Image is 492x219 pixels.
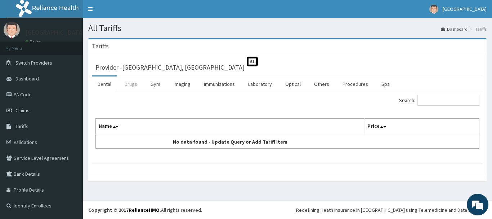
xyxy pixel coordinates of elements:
a: Imaging [168,76,196,92]
h3: Provider - [GEOGRAPHIC_DATA], [GEOGRAPHIC_DATA] [95,64,245,71]
span: Tariffs [15,123,28,130]
span: Claims [15,107,30,114]
th: Name [96,119,364,135]
a: RelianceHMO [129,207,160,213]
span: Switch Providers [15,60,52,66]
a: Online [25,39,43,44]
th: Price [364,119,479,135]
img: User Image [429,5,438,14]
div: Redefining Heath Insurance in [GEOGRAPHIC_DATA] using Telemedicine and Data Science! [296,206,487,214]
a: Immunizations [198,76,241,92]
p: [GEOGRAPHIC_DATA] [25,29,85,36]
td: No data found - Update Query or Add Tariff Item [96,135,364,149]
span: St [247,57,258,66]
a: Optical [279,76,307,92]
span: Dashboard [15,75,39,82]
label: Search: [399,95,479,106]
h3: Tariffs [92,43,109,49]
a: Others [308,76,335,92]
img: User Image [4,22,20,38]
a: Gym [145,76,166,92]
a: Dashboard [441,26,468,32]
li: Tariffs [468,26,487,32]
input: Search: [417,95,479,106]
a: Drugs [119,76,143,92]
a: Spa [376,76,395,92]
h1: All Tariffs [88,23,487,33]
a: Procedures [337,76,374,92]
footer: All rights reserved. [83,201,492,219]
span: [GEOGRAPHIC_DATA] [443,6,487,12]
strong: Copyright © 2017 . [88,207,161,213]
a: Dental [92,76,117,92]
a: Laboratory [242,76,278,92]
